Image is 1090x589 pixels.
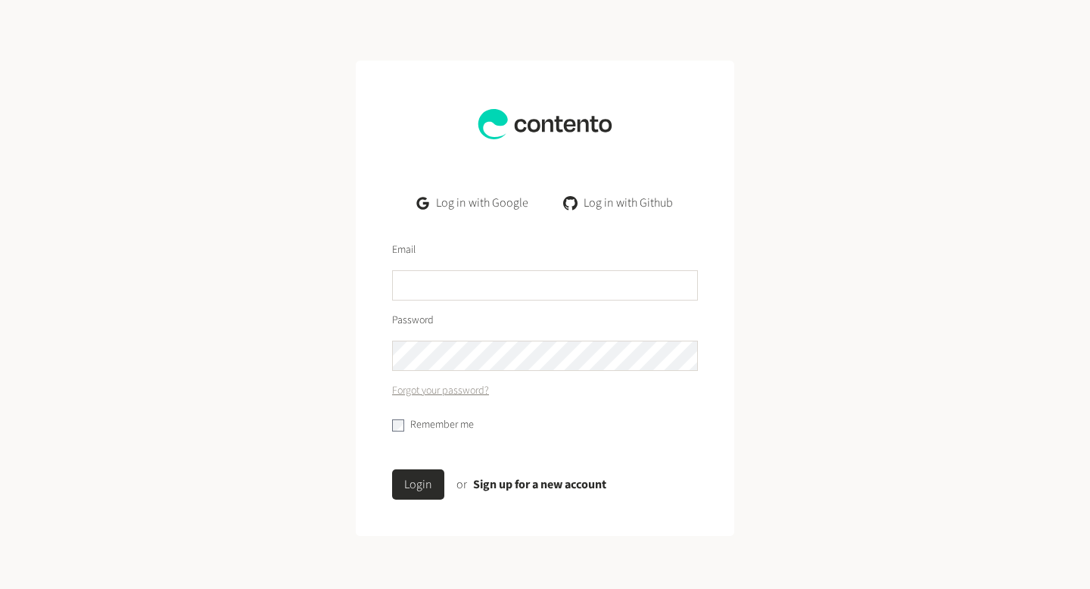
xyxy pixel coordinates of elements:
[553,188,685,218] a: Log in with Github
[456,476,467,493] span: or
[392,383,489,399] a: Forgot your password?
[405,188,540,218] a: Log in with Google
[392,469,444,500] button: Login
[473,476,606,493] a: Sign up for a new account
[392,313,434,329] label: Password
[392,242,416,258] label: Email
[410,417,474,433] label: Remember me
